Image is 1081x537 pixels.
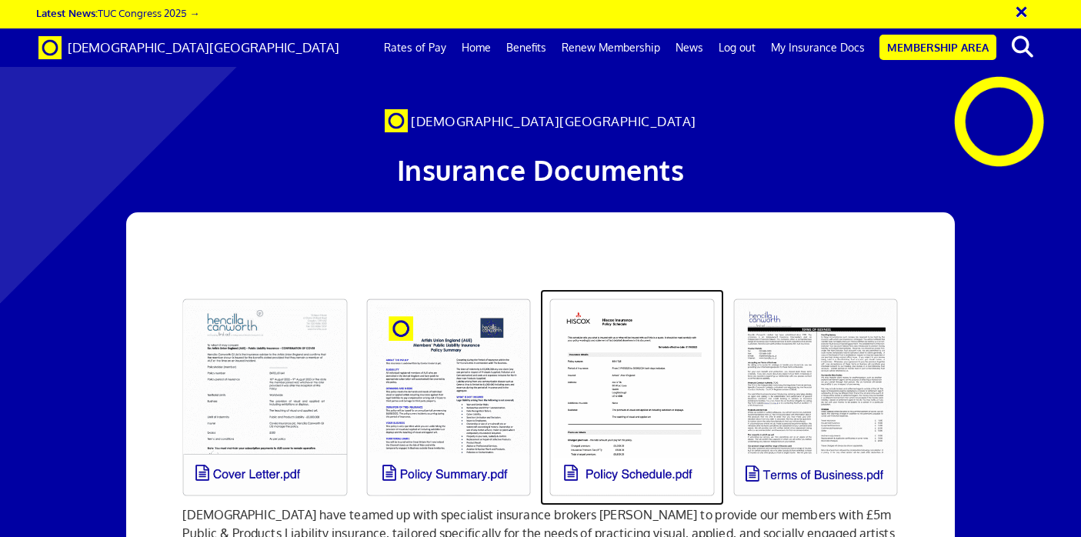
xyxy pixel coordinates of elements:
[711,28,763,67] a: Log out
[763,28,872,67] a: My Insurance Docs
[999,31,1046,63] button: search
[68,39,339,55] span: [DEMOGRAPHIC_DATA][GEOGRAPHIC_DATA]
[411,113,696,129] span: [DEMOGRAPHIC_DATA][GEOGRAPHIC_DATA]
[879,35,996,60] a: Membership Area
[27,28,351,67] a: Brand [DEMOGRAPHIC_DATA][GEOGRAPHIC_DATA]
[554,28,668,67] a: Renew Membership
[36,6,199,19] a: Latest News:TUC Congress 2025 →
[397,152,685,187] span: Insurance Documents
[668,28,711,67] a: News
[36,6,98,19] strong: Latest News:
[499,28,554,67] a: Benefits
[454,28,499,67] a: Home
[376,28,454,67] a: Rates of Pay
